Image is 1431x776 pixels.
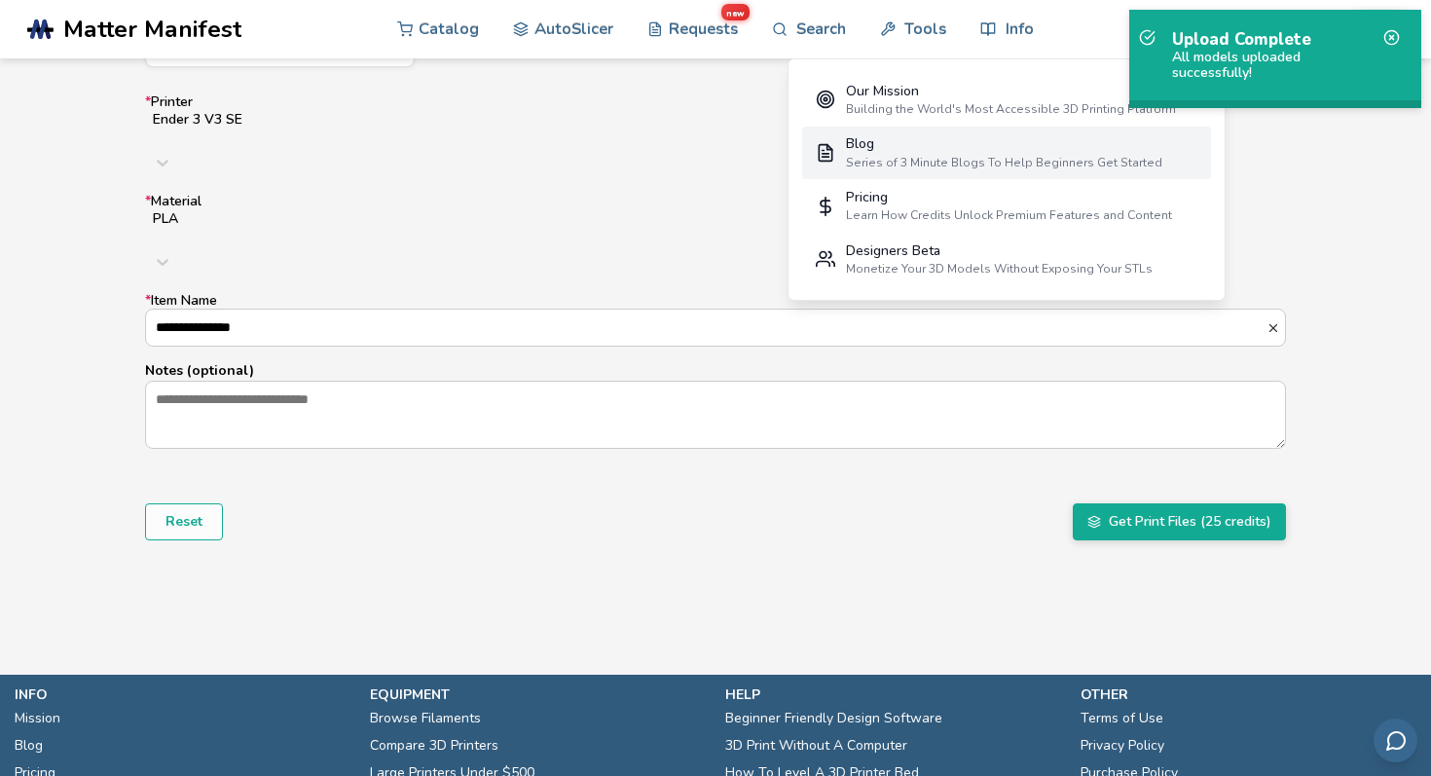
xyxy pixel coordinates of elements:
input: *Item Name [146,310,1266,345]
p: Upload Complete [1172,29,1378,50]
p: equipment [370,684,706,705]
a: PricingLearn How Credits Unlock Premium Features and Content [802,179,1211,233]
div: Learn How Credits Unlock Premium Features and Content [846,208,1172,222]
label: Item Name [145,293,1286,346]
button: Send feedback via email [1374,719,1417,762]
div: Building the World's Most Accessible 3D Printing Platform [846,102,1176,116]
a: Privacy Policy [1081,732,1164,759]
div: Pricing [846,190,1172,205]
label: Material [145,194,1286,279]
div: Designers Beta [846,243,1153,259]
button: Reset [145,503,223,540]
p: info [15,684,350,705]
a: Browse Filaments [370,705,481,732]
div: Blog [846,136,1162,152]
label: Printer [145,94,1286,180]
div: Monetize Your 3D Models Without Exposing Your STLs [846,262,1153,276]
div: Series of 3 Minute Blogs To Help Beginners Get Started [846,156,1162,169]
span: Matter Manifest [63,16,241,43]
div: All models uploaded successfully! [1172,50,1378,81]
p: Notes (optional) [145,360,1286,381]
span: new [721,4,750,20]
a: Terms of Use [1081,705,1163,732]
a: Blog [15,732,43,759]
p: help [725,684,1061,705]
a: Beginner Friendly Design Software [725,705,942,732]
div: Ender 3 V3 SE [153,112,1278,128]
a: Designers BetaMonetize Your 3D Models Without Exposing Your STLs [802,233,1211,286]
div: PLA [153,211,1278,227]
a: Our MissionBuilding the World's Most Accessible 3D Printing Platform [802,73,1211,127]
a: BlogSeries of 3 Minute Blogs To Help Beginners Get Started [802,127,1211,180]
a: 3D Print Without A Computer [725,732,907,759]
a: Compare 3D Printers [370,732,498,759]
textarea: Notes (optional) [146,382,1285,448]
button: *Item Name [1266,321,1285,335]
p: other [1081,684,1416,705]
div: Our Mission [846,84,1176,99]
button: Get Print Files (25 credits) [1073,503,1286,540]
a: Mission [15,705,60,732]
